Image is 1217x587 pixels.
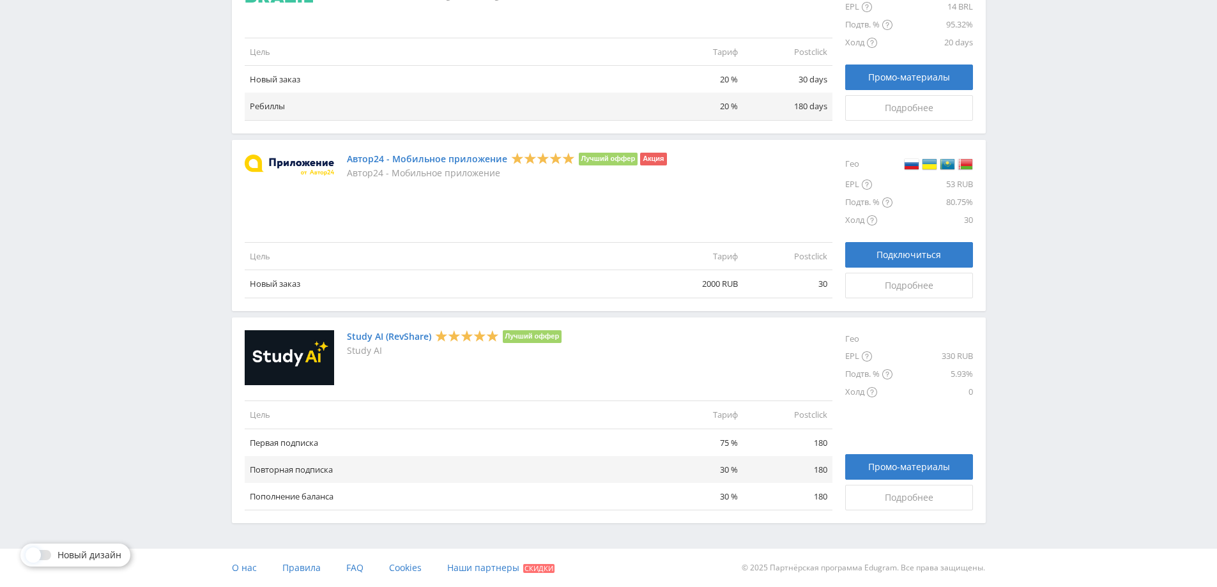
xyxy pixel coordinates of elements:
td: 2000 RUB [654,270,743,298]
div: 30 [892,211,973,229]
td: Тариф [654,243,743,270]
td: 20 % [654,66,743,93]
span: Подключиться [876,250,941,260]
div: © 2025 Партнёрская программа Edugram. Все права защищены. [615,549,985,587]
span: Правила [282,561,321,574]
div: Подтв. % [845,365,892,383]
span: Скидки [523,564,555,573]
td: 180 [743,456,832,483]
div: Подтв. % [845,16,892,34]
div: EPL [845,347,892,365]
div: Гео [845,330,892,347]
a: О нас [232,549,257,587]
a: Правила [282,549,321,587]
td: 20 % [654,93,743,120]
div: Холд [845,211,892,229]
div: 53 RUB [892,176,973,194]
td: Цель [245,401,654,429]
span: Подробнее [885,103,933,113]
a: Автор24 - Мобильное приложение [347,154,507,164]
p: Автор24 - Мобильное приложение [347,168,667,178]
td: 30 % [654,483,743,510]
td: 180 [743,429,832,456]
td: 30 [743,270,832,298]
span: FAQ [346,561,364,574]
a: Подробнее [845,273,973,298]
td: Цель [245,243,654,270]
td: Новый заказ [245,66,654,93]
div: 330 RUB [892,347,973,365]
img: Study AI (RevShare) [245,330,334,386]
td: Первая подписка [245,429,654,456]
td: Цель [245,38,654,66]
div: 0 [892,383,973,401]
div: Холд [845,383,892,401]
td: 75 % [654,429,743,456]
span: О нас [232,561,257,574]
a: Подробнее [845,95,973,121]
div: Подтв. % [845,194,892,211]
span: Промо-материалы [868,462,950,472]
div: Холд [845,34,892,52]
a: FAQ [346,549,364,587]
img: Автор24 - Мобильное приложение [245,155,334,176]
td: Тариф [654,401,743,429]
div: 80.75% [892,194,973,211]
span: Новый дизайн [57,550,121,560]
a: Наши партнеры Скидки [447,549,555,587]
td: Пополнение баланса [245,483,654,510]
div: 95.32% [892,16,973,34]
a: Study AI (RevShare) [347,332,431,342]
p: Study AI [347,346,562,356]
div: EPL [845,176,892,194]
td: Postclick [743,38,832,66]
td: Postclick [743,243,832,270]
td: 30 days [743,66,832,93]
span: Подробнее [885,280,933,291]
td: Postclick [743,401,832,429]
td: Новый заказ [245,270,654,298]
span: Cookies [389,561,422,574]
a: Cookies [389,549,422,587]
li: Лучший оффер [579,153,638,165]
td: Тариф [654,38,743,66]
a: Подробнее [845,485,973,510]
a: Промо-материалы [845,65,973,90]
div: Гео [845,153,892,176]
div: 5 Stars [435,329,499,342]
td: Повторная подписка [245,456,654,483]
div: 20 days [892,34,973,52]
span: Промо-материалы [868,72,950,82]
a: Промо-материалы [845,454,973,480]
span: Подробнее [885,492,933,503]
td: 180 [743,483,832,510]
div: 5.93% [892,365,973,383]
td: 30 % [654,456,743,483]
li: Лучший оффер [503,330,562,343]
span: Наши партнеры [447,561,519,574]
td: Ребиллы [245,93,654,120]
div: 5 Stars [511,151,575,165]
li: Акция [640,153,666,165]
td: 180 days [743,93,832,120]
button: Подключиться [845,242,973,268]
